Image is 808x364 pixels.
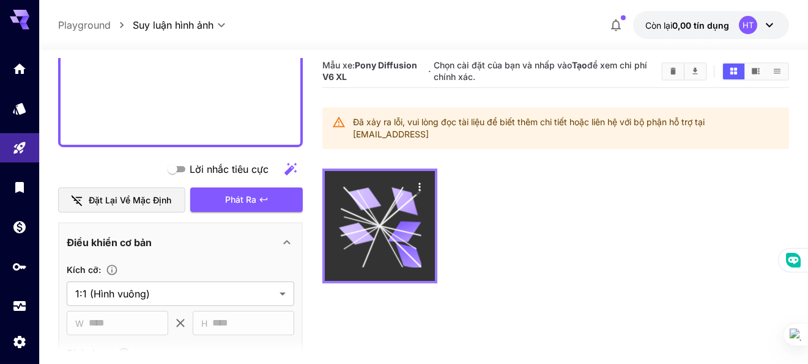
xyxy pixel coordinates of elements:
[434,60,647,82] font: để xem chi phí chính xác.
[661,62,707,81] div: Hình ảnh rõ nétTải xuống tất cả
[645,20,672,31] font: Còn lại
[322,60,355,70] font: Mẫu xe:
[428,65,431,78] font: ·
[766,64,788,79] button: Hiển thị hình ảnh ở chế độ xem danh sách
[12,97,27,112] div: Các mô hình
[89,195,171,205] font: Đặt lại về mặc định
[225,194,256,205] font: Phát ra
[98,264,101,275] font: :
[67,236,152,249] font: Điều khiển cơ bản
[743,20,754,30] font: HT
[722,62,789,81] div: Hiển thị hình ảnh ở chế độ xem lướiHiển thị hình ảnh trong chế độ xem videoHiển thị hình ảnh ở ch...
[723,64,744,79] button: Hiển thị hình ảnh ở chế độ xem lưới
[58,187,185,213] button: Đặt lại về mặc định
[572,60,587,70] font: Tạo
[645,19,729,32] div: 0,00 đô la
[101,264,123,276] button: Điều chỉnh kích thước của hình ảnh được tạo bằng cách chỉ định chiều rộng và chiều cao tính bằng ...
[745,64,766,79] button: Hiển thị hình ảnh trong chế độ xem video
[672,20,729,31] font: 0,00 tín dụng
[434,60,572,70] font: Chọn cài đặt của bạn và nhấp vào
[58,18,133,32] nav: vụn bánh mì
[12,57,27,73] div: Trang chủ
[190,187,303,213] button: Phát ra
[133,19,213,31] font: Suy luận hình ảnh
[12,334,27,349] div: Cài đặt
[67,264,98,275] font: Kích cỡ
[75,288,150,300] font: 1:1 (Hình vuông)
[75,318,84,329] font: W
[662,64,684,79] button: Hình ảnh rõ nét
[201,318,207,329] font: H
[58,18,111,32] a: Playground
[411,177,429,195] div: Hành động
[12,219,27,235] div: Cái ví
[12,140,27,156] div: Sân chơi
[353,117,705,139] font: Đã xảy ra lỗi, vui lòng đọc tài liệu để biết thêm chi tiết hoặc liên hệ với bộ phận hỗ trợ tại [E...
[633,11,789,39] button: 0,00 đô laHT
[684,64,706,79] button: Tải xuống tất cả
[12,180,27,195] div: Thư viện
[12,259,27,274] div: Khóa API
[322,60,417,82] font: Pony Diffusion V6 XL
[190,163,269,175] font: Lời nhắc tiêu cực
[67,228,294,257] div: Điều khiển cơ bản
[12,299,27,314] div: Cách sử dụng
